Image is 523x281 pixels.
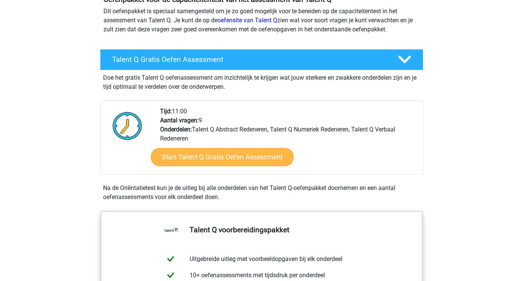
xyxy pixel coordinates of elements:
[160,126,192,133] b: Onderdelen:
[103,7,420,34] p: Dit oefenpakket is speciaal samengesteld om je zo goed mogelijk voor te bereiden op de capaciteit...
[112,55,386,64] h4: Talent Q Gratis Oefen Assessment
[108,107,147,145] img: Klok
[218,17,277,24] a: oefensite van Talent Q
[100,70,423,91] div: Doe het gratis Talent Q oefenassessment om inzichtelijk te krijgen wat jouw sterkere en zwakkere ...
[154,107,423,174] div: 11:00 9 Talent Q Abstract Redeneren, Talent Q Numeriek Redeneren, Talent Q Verbaal Redeneren
[160,108,172,115] b: Tijd:
[100,184,423,202] div: Na de Oriëntatietest kun je de uitleg bij alle onderdelen van het Talent Q-oefenpakket doornemen ...
[151,148,293,166] a: Start Talent Q Gratis Oefen Assessment
[97,49,426,70] a: Talent Q Gratis Oefen Assessment
[160,117,199,124] b: Aantal vragen:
